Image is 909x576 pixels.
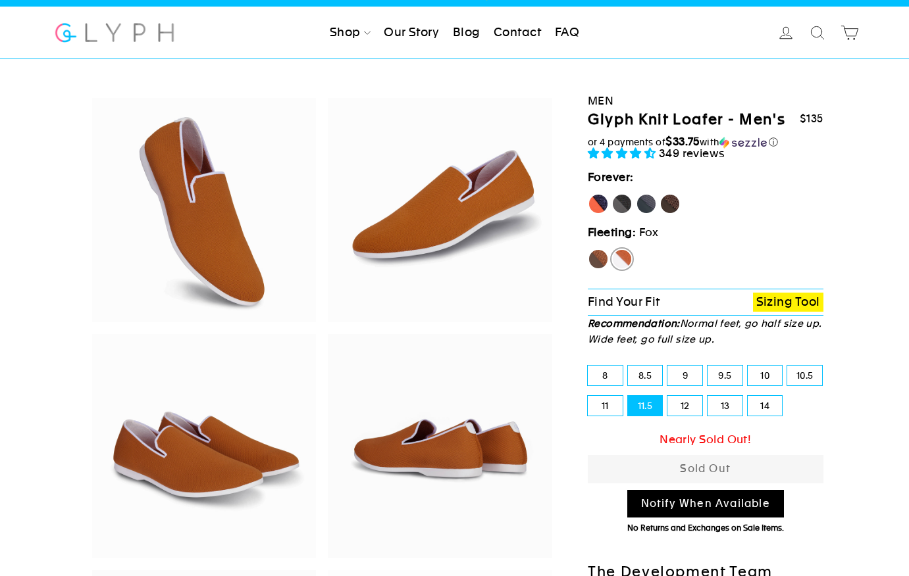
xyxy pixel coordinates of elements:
[588,295,660,308] span: Find Your Fit
[787,366,822,385] label: 10.5
[748,396,783,416] label: 14
[636,193,657,214] label: Rhino
[588,396,623,416] label: 11
[588,135,823,149] div: or 4 payments of$33.75withSezzle Click to learn more about Sezzle
[588,431,823,448] div: Nearly Sold Out!
[588,455,823,483] button: Sold Out
[660,193,681,214] label: Mustang
[448,18,486,47] a: Blog
[588,226,636,239] strong: Fleeting:
[588,249,609,270] label: Hawk
[328,334,552,558] img: Fox
[550,18,584,47] a: FAQ
[659,147,725,160] span: 349 reviews
[639,226,659,239] span: Fox
[588,170,634,183] strong: Forever:
[378,18,444,47] a: Our Story
[588,147,659,160] span: 4.71 stars
[588,366,623,385] label: 8
[325,18,376,47] a: Shop
[611,249,633,270] label: Fox
[628,366,663,385] label: 8.5
[92,98,317,322] img: Fox
[627,523,784,533] span: No Returns and Exchanges on Sale Items.
[611,193,633,214] label: Panther
[588,135,823,149] div: or 4 payments of with
[719,137,767,149] img: Sezzle
[667,366,702,385] label: 9
[680,462,731,475] span: Sold Out
[588,110,785,130] h1: Glyph Knit Loafer - Men's
[708,396,742,416] label: 13
[665,135,700,148] span: $33.75
[588,318,680,329] strong: Recommendation:
[627,490,784,518] a: Notify When Available
[328,98,552,322] img: Fox
[325,18,584,47] ul: Primary
[800,112,823,125] span: $135
[753,293,823,312] a: Sizing Tool
[588,92,823,110] div: Men
[53,15,176,50] img: Glyph
[588,316,823,347] p: Normal feet, go half size up. Wide feet, go full size up.
[588,193,609,214] label: [PERSON_NAME]
[628,396,663,416] label: 11.5
[667,396,702,416] label: 12
[708,366,742,385] label: 9.5
[748,366,783,385] label: 10
[488,18,546,47] a: Contact
[92,334,317,558] img: Fox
